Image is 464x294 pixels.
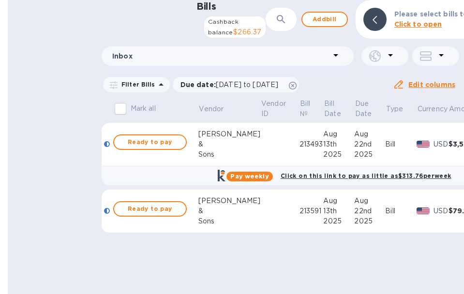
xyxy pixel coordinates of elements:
[261,99,286,119] p: Vendor ID
[300,99,310,119] p: Bill №
[216,81,278,88] span: [DATE] to [DATE]
[198,139,261,149] div: &
[385,206,417,216] div: Bill
[434,139,449,149] p: USD
[355,99,372,119] p: Due Date
[408,81,455,88] u: Edit columns
[199,104,236,114] span: Vendor
[434,206,449,216] p: USD
[324,99,341,119] p: Bill Date
[198,129,261,139] div: [PERSON_NAME]
[355,99,385,119] span: Due Date
[173,77,299,92] div: Due date:[DATE] to [DATE]
[118,80,155,88] p: Filter Bills
[310,14,339,25] span: Add bill
[323,196,354,206] div: Aug
[354,216,385,226] div: 2025
[199,104,224,114] p: Vendor
[198,206,261,216] div: &
[198,216,261,226] div: Sons
[354,206,385,216] div: 22nd
[385,139,417,149] div: Bill
[122,136,178,148] span: Ready to pay
[198,149,261,160] div: Sons
[394,20,442,28] b: Click to open
[281,172,451,179] b: Click on this link to pay as little as $313.76 per week
[354,129,385,139] div: Aug
[386,104,404,114] p: Type
[113,134,187,150] button: Ready to pay
[180,80,284,89] p: Due date :
[299,139,324,149] div: 213493
[198,196,261,206] div: [PERSON_NAME]
[112,51,330,61] p: Inbox
[323,206,354,216] div: 13th
[323,139,354,149] div: 13th
[323,129,354,139] div: Aug
[418,104,448,114] p: Currency
[324,99,354,119] span: Bill Date
[261,99,299,119] span: Vendor ID
[208,18,239,36] span: Cashback balance
[417,141,430,147] img: USD
[354,196,385,206] div: Aug
[113,201,187,217] button: Ready to pay
[417,207,430,214] img: USD
[386,104,416,114] span: Type
[354,139,385,149] div: 22nd
[299,206,324,216] div: 213591
[233,28,262,36] span: $266.37
[131,103,156,114] p: Mark all
[301,12,348,27] button: Addbill
[230,173,269,180] b: Pay weekly
[196,1,216,12] h1: Bills
[354,149,385,160] div: 2025
[122,203,178,215] span: Ready to pay
[323,149,354,160] div: 2025
[300,99,323,119] span: Bill №
[323,216,354,226] div: 2025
